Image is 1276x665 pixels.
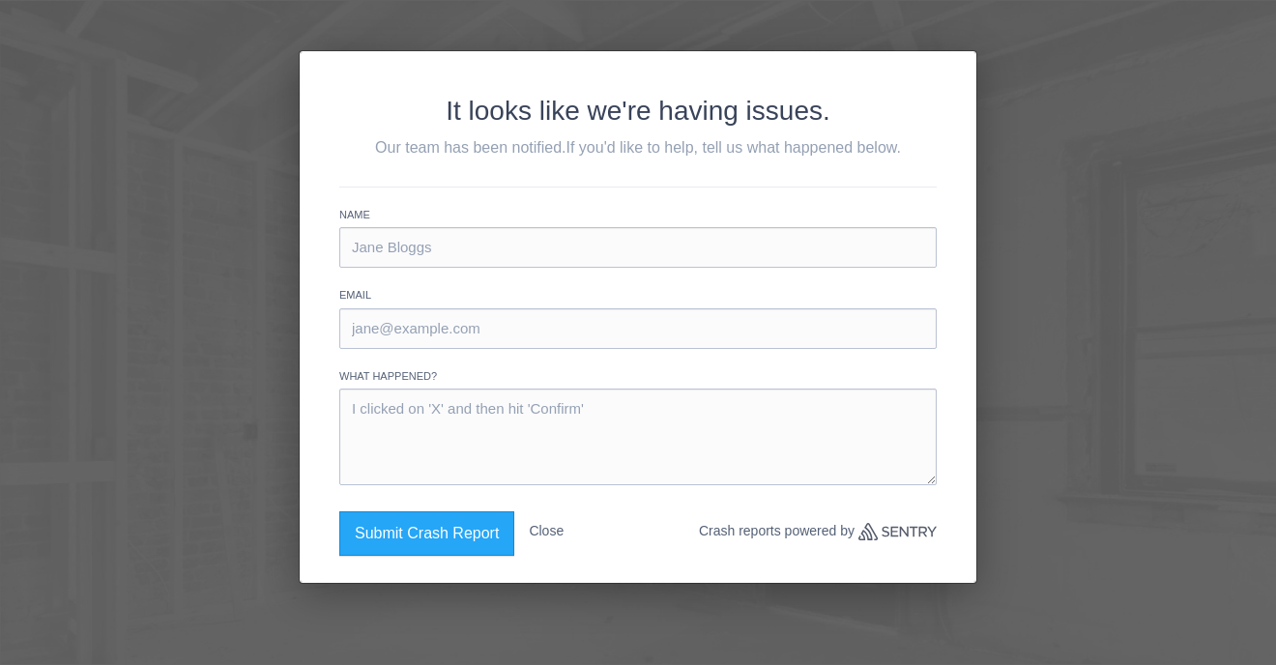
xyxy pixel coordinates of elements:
[339,511,514,556] button: Submit Crash Report
[339,308,937,349] input: jane@example.com
[339,91,937,131] h2: It looks like we're having issues.
[699,511,937,551] p: Crash reports powered by
[339,227,937,268] input: Jane Bloggs
[339,207,937,223] label: Name
[339,368,937,385] label: What happened?
[339,136,937,159] p: Our team has been notified.
[529,511,564,551] button: Close
[566,139,901,156] span: If you'd like to help, tell us what happened below.
[858,523,937,540] a: Sentry
[339,287,937,304] label: Email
